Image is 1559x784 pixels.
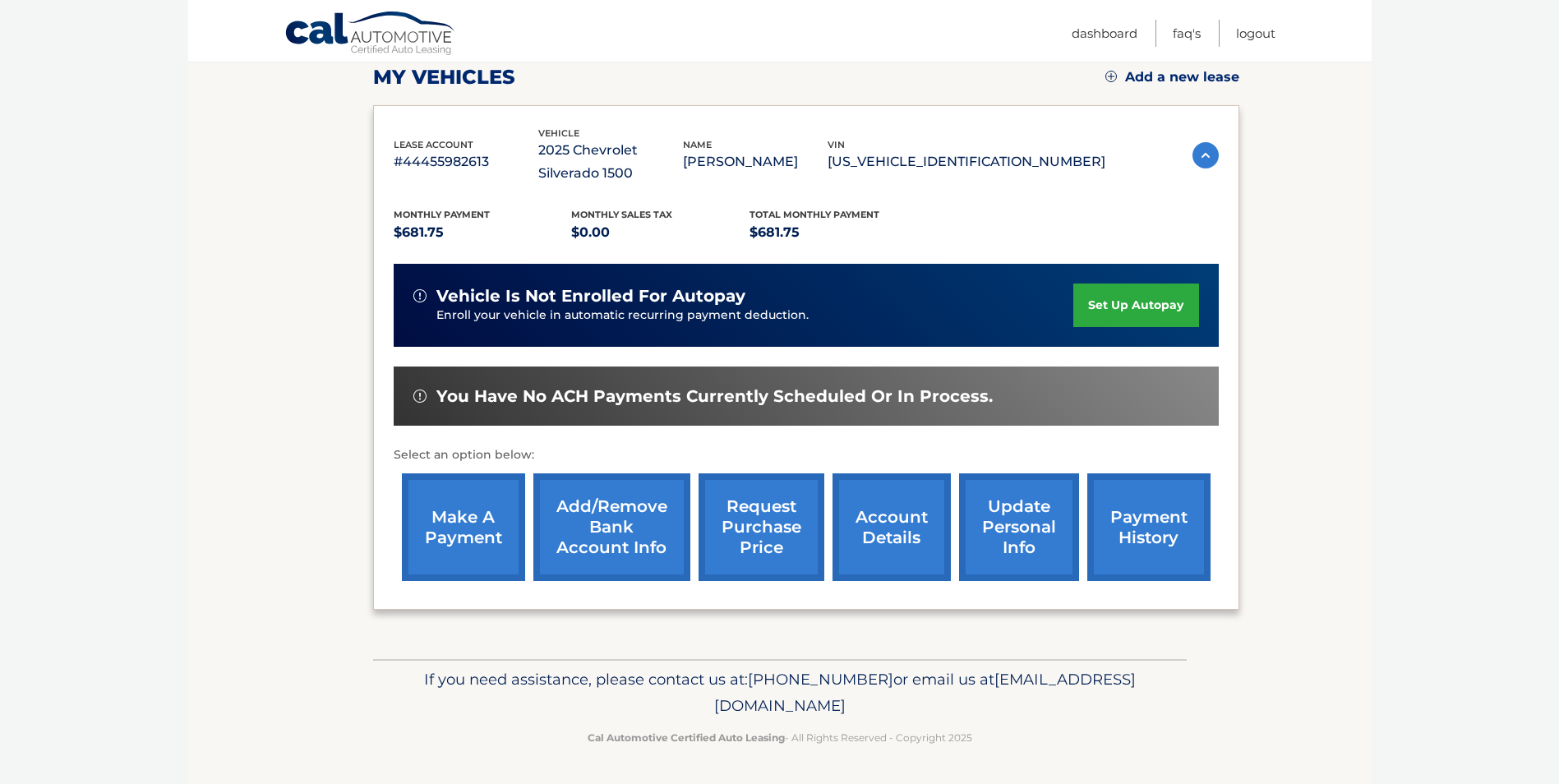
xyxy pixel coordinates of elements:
[402,473,525,581] a: make a payment
[683,139,712,150] span: name
[750,209,879,220] span: Total Monthly Payment
[748,670,893,689] span: [PHONE_NUMBER]
[1073,284,1198,327] a: set up autopay
[571,221,750,244] p: $0.00
[384,729,1176,746] p: - All Rights Reserved - Copyright 2025
[828,139,845,150] span: vin
[828,150,1105,173] p: [US_VEHICLE_IDENTIFICATION_NUMBER]
[1072,20,1137,47] a: Dashboard
[436,286,745,307] span: vehicle is not enrolled for autopay
[683,150,828,173] p: [PERSON_NAME]
[373,65,515,90] h2: my vehicles
[394,209,490,220] span: Monthly Payment
[384,666,1176,719] p: If you need assistance, please contact us at: or email us at
[750,221,928,244] p: $681.75
[1105,69,1239,85] a: Add a new lease
[714,670,1136,715] span: [EMAIL_ADDRESS][DOMAIN_NAME]
[436,307,1074,325] p: Enroll your vehicle in automatic recurring payment deduction.
[1173,20,1201,47] a: FAQ's
[284,11,457,58] a: Cal Automotive
[571,209,672,220] span: Monthly sales Tax
[699,473,824,581] a: request purchase price
[394,139,473,150] span: lease account
[413,289,427,302] img: alert-white.svg
[533,473,690,581] a: Add/Remove bank account info
[394,221,572,244] p: $681.75
[833,473,951,581] a: account details
[1236,20,1275,47] a: Logout
[538,139,683,185] p: 2025 Chevrolet Silverado 1500
[588,731,785,744] strong: Cal Automotive Certified Auto Leasing
[436,386,993,407] span: You have no ACH payments currently scheduled or in process.
[538,127,579,139] span: vehicle
[394,445,1219,465] p: Select an option below:
[959,473,1079,581] a: update personal info
[394,150,538,173] p: #44455982613
[1087,473,1211,581] a: payment history
[413,390,427,403] img: alert-white.svg
[1105,71,1117,82] img: add.svg
[1192,142,1219,168] img: accordion-active.svg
